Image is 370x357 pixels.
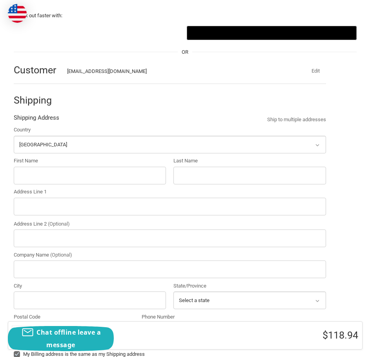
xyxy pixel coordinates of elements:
[173,282,326,290] label: State/Province
[178,48,192,56] span: OR
[8,326,114,351] button: Chat offline leave a message
[14,113,59,126] legend: Shipping Address
[267,116,326,124] a: Ship to multiple addresses
[36,328,101,349] span: Chat offline leave a message
[48,221,70,227] small: (Optional)
[14,220,326,228] label: Address Line 2
[8,4,27,23] img: duty and tax information for United States
[14,126,326,134] label: Country
[14,188,326,196] label: Address Line 1
[14,157,166,165] label: First Name
[14,313,134,321] label: Postal Code
[173,157,326,165] label: Last Name
[199,329,358,341] h3: $118.94
[306,66,326,76] button: Edit
[14,12,357,20] p: Check out faster with:
[50,252,72,258] small: (Optional)
[14,251,326,259] label: Company Name
[187,26,357,40] button: Google Pay
[14,94,60,106] h2: Shipping
[39,327,199,336] h3: 3 Items
[14,282,166,290] label: City
[14,64,60,76] h2: Customer
[142,313,326,321] label: Phone Number
[14,26,184,40] iframe: PayPal-paypal
[67,67,290,75] div: [EMAIL_ADDRESS][DOMAIN_NAME]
